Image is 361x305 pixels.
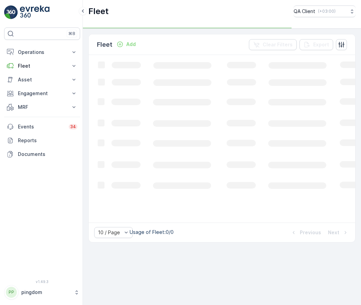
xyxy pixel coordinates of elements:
[88,6,109,17] p: Fleet
[294,5,355,17] button: QA Client(+03:00)
[126,41,136,48] p: Add
[70,124,76,129] p: 34
[68,31,75,36] p: ⌘B
[4,59,80,73] button: Fleet
[300,229,321,236] p: Previous
[299,39,333,50] button: Export
[328,229,339,236] p: Next
[294,8,315,15] p: QA Client
[4,100,80,114] button: MRF
[327,228,350,237] button: Next
[18,63,66,69] p: Fleet
[4,45,80,59] button: Operations
[289,228,322,237] button: Previous
[263,41,293,48] p: Clear Filters
[18,104,66,111] p: MRF
[249,39,297,50] button: Clear Filters
[18,123,65,130] p: Events
[6,287,17,298] div: PP
[18,137,77,144] p: Reports
[4,134,80,147] a: Reports
[4,73,80,87] button: Asset
[18,151,77,158] p: Documents
[318,9,336,14] p: ( +03:00 )
[20,5,50,19] img: logo_light-DOdMpM7g.png
[4,285,80,300] button: PPpingdom
[18,49,66,56] p: Operations
[4,147,80,161] a: Documents
[18,76,66,83] p: Asset
[4,120,80,134] a: Events34
[313,41,329,48] p: Export
[18,90,66,97] p: Engagement
[21,289,70,296] p: pingdom
[130,229,174,236] p: Usage of Fleet : 0/0
[4,5,18,19] img: logo
[4,280,80,284] span: v 1.49.3
[97,40,112,49] p: Fleet
[114,40,139,48] button: Add
[4,87,80,100] button: Engagement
